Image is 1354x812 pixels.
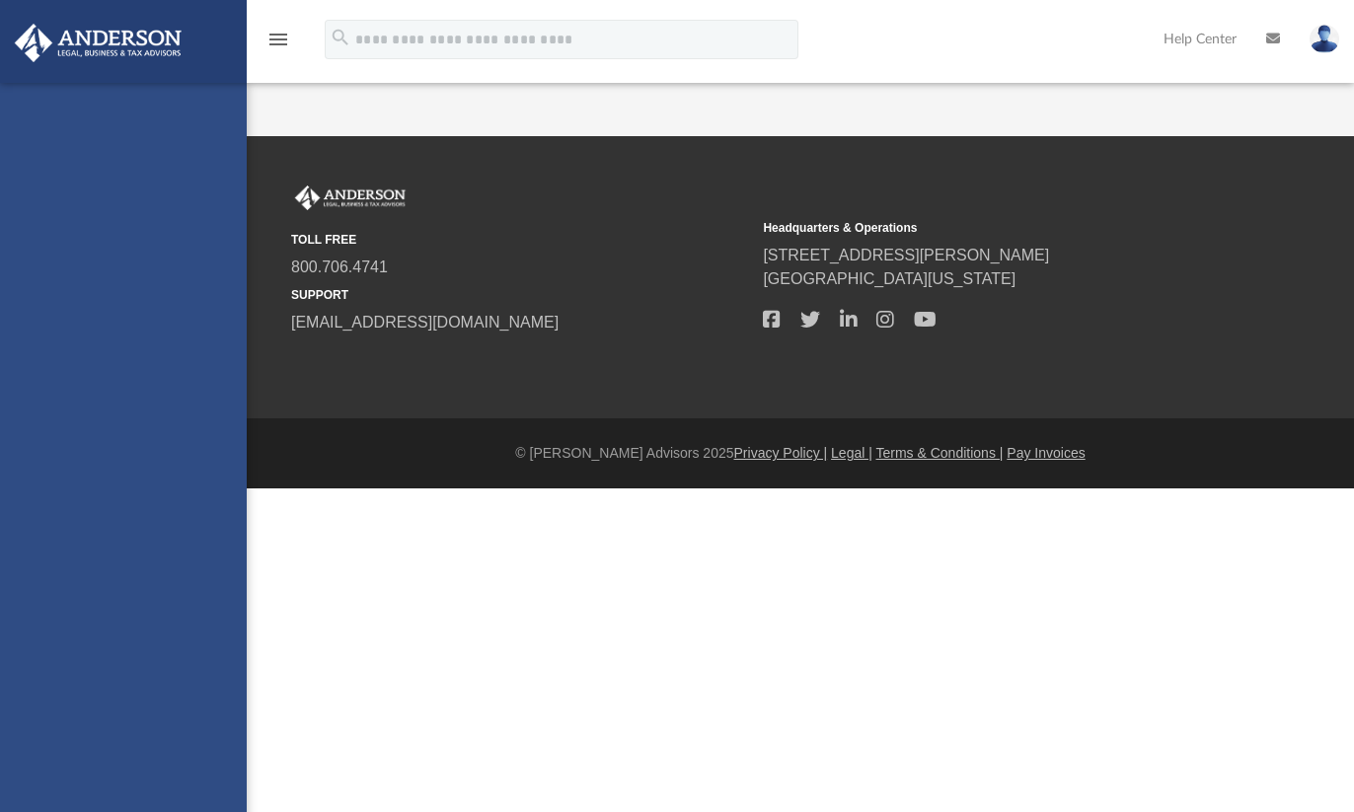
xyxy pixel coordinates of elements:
a: [EMAIL_ADDRESS][DOMAIN_NAME] [291,314,559,331]
a: [GEOGRAPHIC_DATA][US_STATE] [763,270,1015,287]
img: Anderson Advisors Platinum Portal [9,24,188,62]
a: [STREET_ADDRESS][PERSON_NAME] [763,247,1049,263]
a: menu [266,37,290,51]
a: Legal | [831,445,872,461]
a: Terms & Conditions | [876,445,1004,461]
i: search [330,27,351,48]
a: 800.706.4741 [291,258,388,275]
small: Headquarters & Operations [763,219,1221,237]
img: User Pic [1310,25,1339,53]
div: © [PERSON_NAME] Advisors 2025 [247,443,1354,464]
img: Anderson Advisors Platinum Portal [291,185,410,211]
i: menu [266,28,290,51]
small: TOLL FREE [291,231,749,249]
a: Privacy Policy | [734,445,828,461]
small: SUPPORT [291,286,749,304]
a: Pay Invoices [1007,445,1085,461]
